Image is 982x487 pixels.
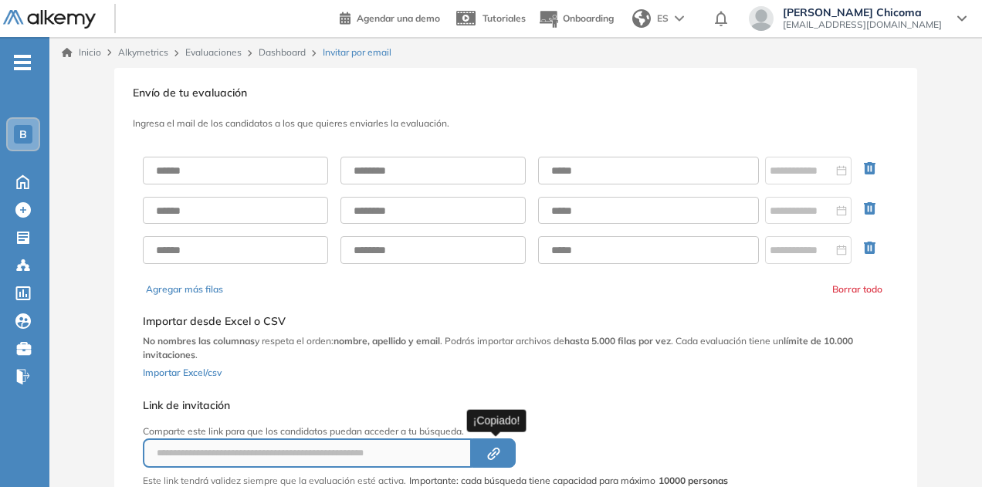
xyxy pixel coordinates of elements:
[832,282,882,296] button: Borrar todo
[143,424,728,438] p: Comparte este link para que los candidatos puedan acceder a tu búsqueda.
[185,46,242,58] a: Evaluaciones
[143,335,255,347] b: No nombres las columnas
[143,335,853,360] b: límite de 10.000 invitaciones
[146,282,223,296] button: Agregar más filas
[14,61,31,64] i: -
[323,46,391,59] span: Invitar por email
[538,2,614,36] button: Onboarding
[467,409,527,431] div: ¡Copiado!
[340,8,440,26] a: Agendar una demo
[259,46,306,58] a: Dashboard
[563,12,614,24] span: Onboarding
[19,128,27,140] span: B
[143,362,222,380] button: Importar Excel/csv
[632,9,651,28] img: world
[143,399,728,412] h5: Link de invitación
[133,86,899,100] h3: Envío de tu evaluación
[62,46,101,59] a: Inicio
[783,6,942,19] span: [PERSON_NAME] Chicoma
[657,12,669,25] span: ES
[675,15,684,22] img: arrow
[564,335,671,347] b: hasta 5.000 filas por vez
[143,334,889,362] p: y respeta el orden: . Podrás importar archivos de . Cada evaluación tiene un .
[357,12,440,24] span: Agendar una demo
[3,10,96,29] img: Logo
[118,46,168,58] span: Alkymetrics
[334,335,440,347] b: nombre, apellido y email
[783,19,942,31] span: [EMAIL_ADDRESS][DOMAIN_NAME]
[143,367,222,378] span: Importar Excel/csv
[143,315,889,328] h5: Importar desde Excel o CSV
[133,118,899,129] h3: Ingresa el mail de los candidatos a los que quieres enviarles la evaluación.
[659,475,728,486] strong: 10000 personas
[483,12,526,24] span: Tutoriales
